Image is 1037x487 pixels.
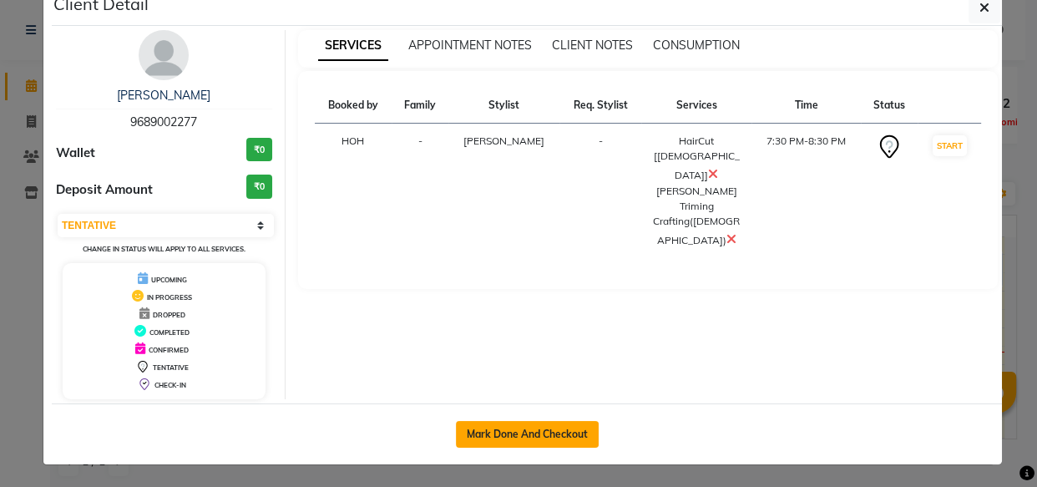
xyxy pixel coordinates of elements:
span: 9689002277 [130,114,197,129]
th: Stylist [448,88,559,124]
span: IN PROGRESS [147,293,192,302]
th: Family [392,88,448,124]
td: HOH [315,124,392,260]
span: CLIENT NOTES [552,38,633,53]
span: CONFIRMED [149,346,189,354]
button: START [933,135,967,156]
span: CONSUMPTION [653,38,740,53]
button: Mark Done And Checkout [456,421,599,448]
a: [PERSON_NAME] [117,88,210,103]
span: UPCOMING [151,276,187,284]
span: [PERSON_NAME] [463,134,544,147]
span: COMPLETED [149,328,190,337]
td: - [559,124,641,260]
span: SERVICES [318,31,388,61]
span: Deposit Amount [56,180,153,200]
th: Booked by [315,88,392,124]
th: Time [751,88,861,124]
th: Services [641,88,751,124]
div: HairCut [[DEMOGRAPHIC_DATA]] [651,134,741,184]
div: [PERSON_NAME] Triming Crafting([DEMOGRAPHIC_DATA]) [651,184,741,249]
h3: ₹0 [246,175,272,199]
th: Req. Stylist [559,88,641,124]
img: avatar [139,30,189,80]
h3: ₹0 [246,138,272,162]
small: Change in status will apply to all services. [83,245,245,253]
span: Wallet [56,144,95,163]
td: - [392,124,448,260]
span: DROPPED [153,311,185,319]
span: APPOINTMENT NOTES [408,38,532,53]
th: Status [861,88,918,124]
span: CHECK-IN [154,381,186,389]
span: TENTATIVE [153,363,189,372]
td: 7:30 PM-8:30 PM [751,124,861,260]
